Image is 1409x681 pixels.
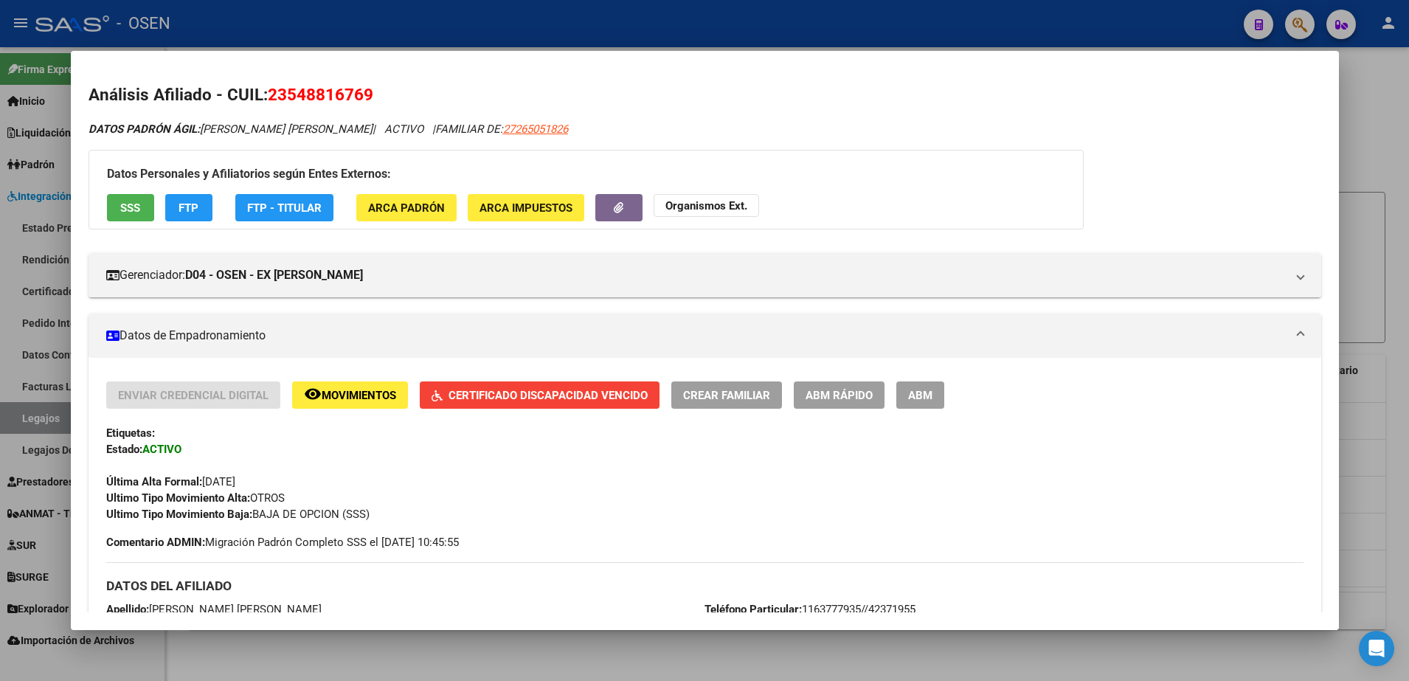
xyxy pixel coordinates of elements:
[704,603,802,616] strong: Teléfono Particular:
[106,443,142,456] strong: Estado:
[654,194,759,217] button: Organismos Ext.
[106,475,235,488] span: [DATE]
[235,194,333,221] button: FTP - Titular
[185,266,363,284] strong: D04 - OSEN - EX [PERSON_NAME]
[89,122,568,136] i: | ACTIVO |
[435,122,568,136] span: FAMILIAR DE:
[106,603,149,616] strong: Apellido:
[292,381,408,409] button: Movimientos
[794,381,884,409] button: ABM Rápido
[89,122,373,136] span: [PERSON_NAME] [PERSON_NAME]
[106,381,280,409] button: Enviar Credencial Digital
[665,199,747,212] strong: Organismos Ext.
[165,194,212,221] button: FTP
[468,194,584,221] button: ARCA Impuestos
[89,122,200,136] strong: DATOS PADRÓN ÁGIL:
[118,389,269,402] span: Enviar Credencial Digital
[106,536,205,549] strong: Comentario ADMIN:
[896,381,944,409] button: ABM
[671,381,782,409] button: Crear Familiar
[247,201,322,215] span: FTP - Titular
[106,475,202,488] strong: Última Alta Formal:
[806,389,873,402] span: ABM Rápido
[683,389,770,402] span: Crear Familiar
[322,389,396,402] span: Movimientos
[106,327,1286,345] mat-panel-title: Datos de Empadronamiento
[368,201,445,215] span: ARCA Padrón
[106,603,322,616] span: [PERSON_NAME] [PERSON_NAME]
[420,381,660,409] button: Certificado Discapacidad Vencido
[908,389,932,402] span: ABM
[106,508,370,521] span: BAJA DE OPCION (SSS)
[142,443,181,456] strong: ACTIVO
[106,578,1304,594] h3: DATOS DEL AFILIADO
[480,201,572,215] span: ARCA Impuestos
[356,194,457,221] button: ARCA Padrón
[89,314,1321,358] mat-expansion-panel-header: Datos de Empadronamiento
[503,122,568,136] span: 27265051826
[107,165,1065,183] h3: Datos Personales y Afiliatorios según Entes Externos:
[89,83,1321,108] h2: Análisis Afiliado - CUIL:
[120,201,140,215] span: SSS
[449,389,648,402] span: Certificado Discapacidad Vencido
[106,534,459,550] span: Migración Padrón Completo SSS el [DATE] 10:45:55
[304,385,322,403] mat-icon: remove_red_eye
[1359,631,1394,666] div: Open Intercom Messenger
[179,201,198,215] span: FTP
[106,491,285,505] span: OTROS
[106,491,250,505] strong: Ultimo Tipo Movimiento Alta:
[106,508,252,521] strong: Ultimo Tipo Movimiento Baja:
[268,85,373,104] span: 23548816769
[89,253,1321,297] mat-expansion-panel-header: Gerenciador:D04 - OSEN - EX [PERSON_NAME]
[106,266,1286,284] mat-panel-title: Gerenciador:
[704,603,915,616] span: 1163777935//42371955
[106,426,155,440] strong: Etiquetas:
[107,194,154,221] button: SSS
